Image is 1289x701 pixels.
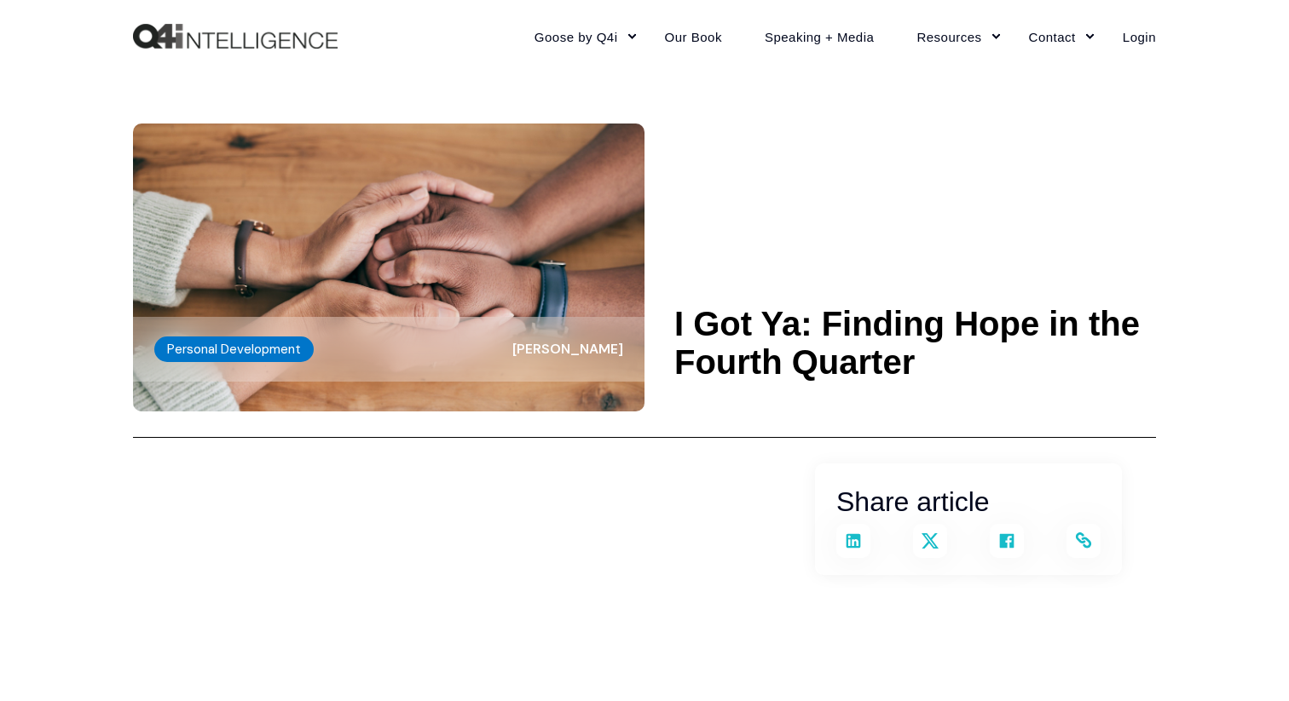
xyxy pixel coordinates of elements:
[154,336,314,362] label: Personal Development
[990,524,1024,558] a: Share on Facebook
[512,340,623,358] span: [PERSON_NAME]
[674,305,1156,382] h1: I Got Ya: Finding Hope in the Fourth Quarter
[1066,524,1101,558] a: Copy and share the link
[913,524,947,558] a: Share on X
[133,24,338,49] img: Q4intelligence, LLC logo
[133,124,644,411] img: Two people holding hands and supporting one another
[836,524,870,558] a: Share on LinkedIn
[133,24,338,49] a: Back to Home
[836,480,1101,524] h2: Share article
